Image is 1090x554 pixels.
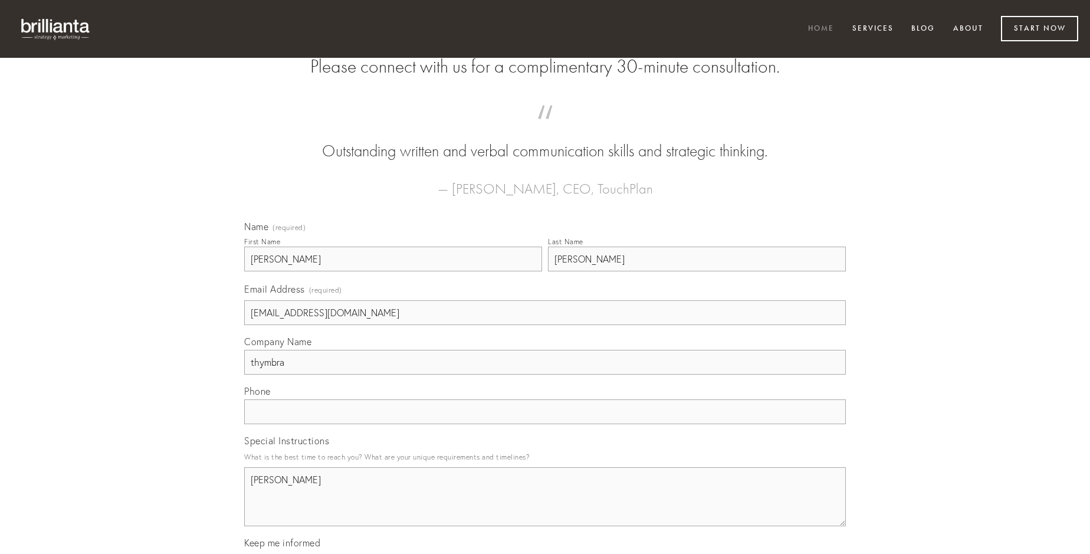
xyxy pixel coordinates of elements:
[1001,16,1078,41] a: Start Now
[244,283,305,295] span: Email Address
[244,467,846,526] textarea: [PERSON_NAME]
[263,117,827,140] span: “
[244,55,846,78] h2: Please connect with us for a complimentary 30-minute consultation.
[263,163,827,201] figcaption: — [PERSON_NAME], CEO, TouchPlan
[263,117,827,163] blockquote: Outstanding written and verbal communication skills and strategic thinking.
[800,19,842,39] a: Home
[244,237,280,246] div: First Name
[244,385,271,397] span: Phone
[244,435,329,447] span: Special Instructions
[244,537,320,549] span: Keep me informed
[309,282,342,298] span: (required)
[945,19,991,39] a: About
[244,336,311,348] span: Company Name
[845,19,901,39] a: Services
[272,224,306,231] span: (required)
[12,12,100,46] img: brillianta - research, strategy, marketing
[548,237,583,246] div: Last Name
[244,221,268,232] span: Name
[904,19,943,39] a: Blog
[244,449,846,465] p: What is the best time to reach you? What are your unique requirements and timelines?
